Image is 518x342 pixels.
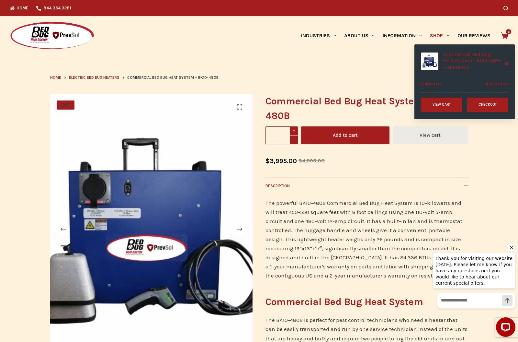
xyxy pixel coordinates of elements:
[486,82,508,86] bdi: 23,970.00
[57,100,74,110] span: SALE
[127,75,219,81] span: Commercial Bed Bug Heat System – BK10-480B
[453,16,494,55] a: Our Reviews
[265,157,270,165] span: $
[379,16,426,55] a: Information
[298,158,325,164] bdi: 4,995.00
[265,295,468,309] h3: Commercial Bed Bug Heat System
[340,16,378,55] a: About Us
[69,75,119,81] a: Electric Bed Bug Heaters
[421,53,438,70] img: BK10-480 (1)
[233,100,246,113] a: 🔍
[50,75,61,81] a: Home
[506,29,511,34] span: 6
[265,157,297,165] bdi: 3,995.00
[265,94,468,123] h1: Commercial Bed Bug Heat System – BK10-480B
[426,16,453,55] a: Shop
[393,126,468,144] a: View cart
[50,75,61,80] span: Home
[502,59,511,68] a: Remove Commercial Bed Bug Heat System - BK10-480B from cart
[298,158,302,164] span: $
[449,65,469,70] bdi: 3,995.00
[503,6,508,11] button: Search
[301,126,389,144] button: Add to cart
[443,52,502,64] a: Commercial Bed Bug Heat System - BK10-480B
[265,126,298,144] input: Product quantity
[297,16,494,55] nav: Primary
[421,81,441,88] strong: Subtotal:
[443,65,469,70] span: 6 ×
[69,75,119,80] span: Electric Bed Bug Heaters
[10,21,95,50] img: Prevsol/Bed Bug Heat Doctor
[265,198,468,280] p: The powerful BK10-480B Commercial Bed Bug Heat System is 10-kilowatts and will treat 450-550 squa...
[428,242,518,342] iframe: LiveChat chat widget
[297,16,340,55] a: Industries
[486,82,489,86] span: $
[449,65,452,70] span: $
[421,98,462,112] a: View cart
[467,98,509,112] a: Checkout
[265,178,468,194] button: Description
